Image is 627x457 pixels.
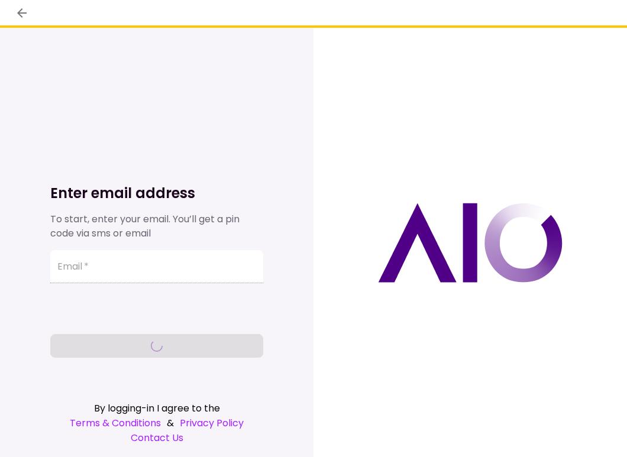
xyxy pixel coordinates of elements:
[50,401,263,416] div: By logging-in I agree to the
[70,416,161,430] a: Terms & Conditions
[378,203,563,283] img: AIO logo
[50,212,263,241] div: To start, enter your email. You’ll get a pin code via sms or email
[50,430,263,445] a: Contact Us
[12,3,32,23] button: back
[180,416,244,430] a: Privacy Policy
[50,416,263,430] div: &
[50,184,263,203] h1: Enter email address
